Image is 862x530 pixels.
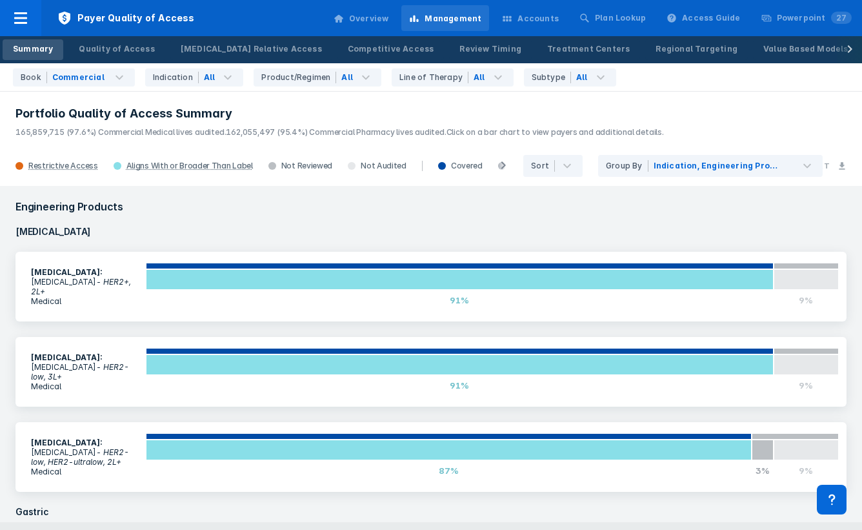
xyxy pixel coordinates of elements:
[170,39,332,60] a: [MEDICAL_DATA] Relative Access
[517,13,559,25] div: Accounts
[446,127,664,137] span: Click on a bar chart to view payers and additional details.
[789,154,854,178] button: Export
[153,72,199,83] div: Indication
[459,43,521,55] div: Review Timing
[13,43,53,55] div: Summary
[337,39,445,60] a: Competitive Access
[31,277,131,296] i: - HER2+, 2L+
[31,267,102,277] b: [MEDICAL_DATA] :
[15,127,226,137] span: 165,859,715 (97.6%) Commercial Medical lives audited.
[425,13,481,25] div: Management
[15,106,847,121] h3: Portfolio Quality of Access Summary
[31,362,129,382] i: - HER2-low, 3L+
[430,161,490,171] div: Covered
[31,382,138,391] p: Medical
[606,160,648,172] div: Group By
[752,460,774,481] div: 3%
[31,352,102,362] b: [MEDICAL_DATA] :
[21,72,47,83] div: Book
[537,39,640,60] a: Treatment Centers
[8,219,854,244] h4: [MEDICAL_DATA]
[15,337,847,407] a: [MEDICAL_DATA]:[MEDICAL_DATA]- HER2-low, 3L+Medical91%9%
[340,161,414,171] div: Not Audited
[341,72,353,83] div: All
[181,43,322,55] div: [MEDICAL_DATA] Relative Access
[774,375,839,396] div: 9%
[645,39,748,60] a: Regional Targeting
[31,296,138,306] p: Medical
[146,290,774,311] div: 91%
[401,5,489,31] a: Management
[817,485,847,515] div: Contact Support
[31,467,138,476] p: Medical
[204,72,215,83] div: All
[532,72,571,83] div: Subtype
[23,345,146,399] section: [MEDICAL_DATA]
[774,460,839,481] div: 9%
[226,127,446,137] span: 162,055,497 (95.4%) Commercial Pharmacy lives audited.
[656,43,737,55] div: Regional Targeting
[68,39,165,60] a: Quality of Access
[146,460,752,481] div: 87%
[31,447,129,467] i: - HER2-low, HER2-ultralow, 2L+
[15,252,847,321] a: [MEDICAL_DATA]:[MEDICAL_DATA]- HER2+, 2L+Medical91%9%
[774,290,839,311] div: 9%
[547,43,630,55] div: Treatment Centers
[146,375,774,396] div: 91%
[261,161,340,171] div: Not Reviewed
[15,422,847,492] a: [MEDICAL_DATA]:[MEDICAL_DATA]- HER2-low, HER2-ultralow, 2L+Medical87%3%9%
[8,194,854,219] h3: Engineering Products
[399,72,468,83] div: Line of Therapy
[595,12,646,24] div: Plan Lookup
[261,72,336,83] div: Product/Regimen
[449,39,532,60] a: Review Timing
[531,160,555,172] div: Sort
[753,39,859,60] a: Value Based Models
[654,160,783,172] div: Indication, Engineering Products
[474,72,485,83] div: All
[23,430,146,484] section: [MEDICAL_DATA]
[126,161,253,171] div: Aligns With or Broader Than Label
[349,13,389,25] div: Overview
[28,161,98,171] div: Restrictive Access
[8,500,854,524] h4: Gastric
[576,72,588,83] div: All
[763,43,848,55] div: Value Based Models
[31,438,102,447] b: [MEDICAL_DATA] :
[3,39,63,60] a: Summary
[494,5,566,31] a: Accounts
[348,43,434,55] div: Competitive Access
[777,12,852,24] div: Powerpoint
[831,12,852,24] span: 27
[79,43,154,55] div: Quality of Access
[682,12,740,24] div: Access Guide
[52,72,105,83] div: Commercial
[326,5,397,31] a: Overview
[23,260,146,314] section: [MEDICAL_DATA]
